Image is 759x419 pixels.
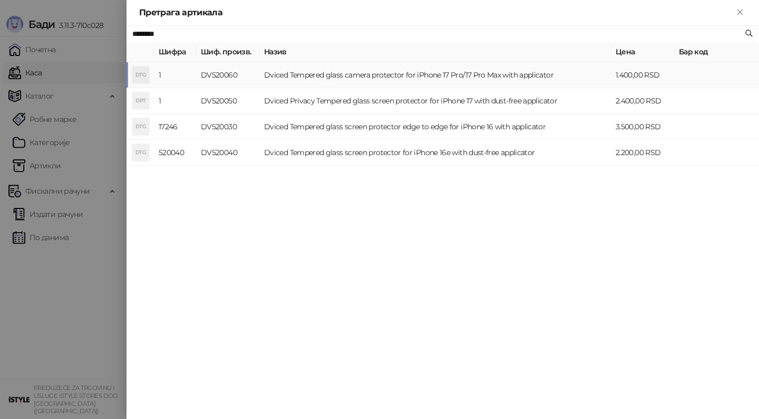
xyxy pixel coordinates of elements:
td: DV520030 [197,114,260,140]
th: Назив [260,42,611,62]
div: DTG [132,144,149,161]
th: Шифра [154,42,197,62]
div: Претрага артикала [139,6,734,19]
td: DV520050 [197,88,260,114]
td: DV520040 [197,140,260,166]
div: DTG [132,66,149,83]
td: Dviced Tempered glass screen protector for iPhone 16e with dust-free applicator [260,140,611,166]
td: Dviced Privacy Tempered glass screen protector for iPhone 17 with dust-free applicator [260,88,611,114]
th: Шиф. произв. [197,42,260,62]
td: 520040 [154,140,197,166]
td: 1 [154,88,197,114]
div: DTG [132,118,149,135]
th: Бар код [675,42,759,62]
div: DPT [132,92,149,109]
td: 2.200,00 RSD [611,140,675,166]
button: Close [734,6,746,19]
th: Цена [611,42,675,62]
td: 17246 [154,114,197,140]
td: Dviced Tempered glass screen protector edge to edge for iPhone 16 with applicator [260,114,611,140]
td: 3.500,00 RSD [611,114,675,140]
td: 1 [154,62,197,88]
td: DV520060 [197,62,260,88]
td: 1.400,00 RSD [611,62,675,88]
td: 2.400,00 RSD [611,88,675,114]
td: Dviced Tempered glass camera protector for iPhone 17 Pro/17 Pro Max with applicator [260,62,611,88]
